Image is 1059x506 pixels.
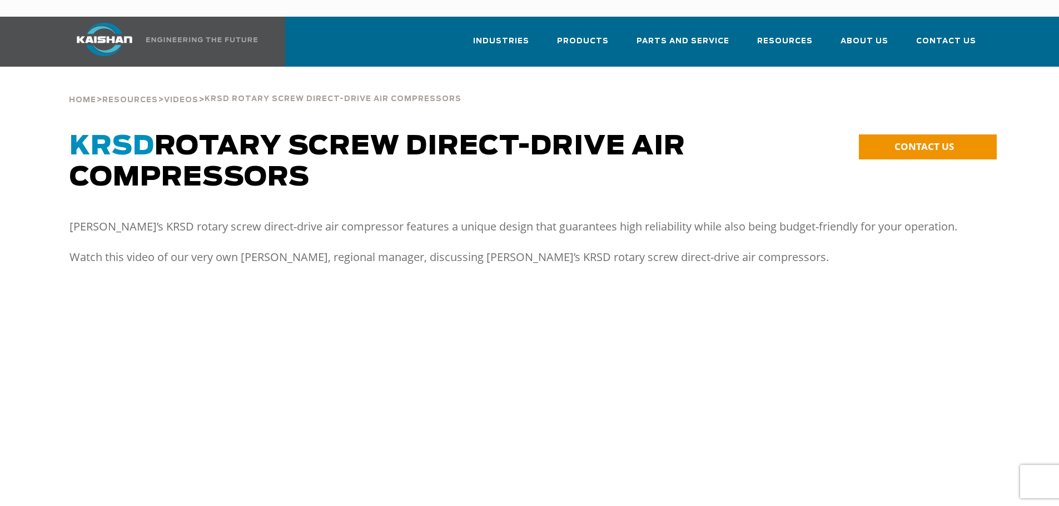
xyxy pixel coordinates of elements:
[637,27,729,64] a: Parts and Service
[557,27,609,64] a: Products
[63,23,146,56] img: kaishan logo
[69,97,96,104] span: Home
[841,35,888,48] span: About Us
[69,67,461,109] div: > > >
[916,27,976,64] a: Contact Us
[69,246,990,268] p: Watch this video of our very own [PERSON_NAME], regional manager, discussing [PERSON_NAME]’s KRSD...
[473,27,529,64] a: Industries
[473,35,529,48] span: Industries
[69,216,990,238] p: [PERSON_NAME]’s KRSD rotary screw direct-drive air compressor features a unique design that guara...
[557,35,609,48] span: Products
[859,134,997,159] a: CONTACT US
[102,94,158,104] a: Resources
[637,35,729,48] span: Parts and Service
[69,133,685,191] span: Rotary Screw Direct-Drive Air Compressors
[69,133,155,160] span: KRSD
[205,96,461,103] span: KRSD Rotary Screw Direct-Drive Air Compressors
[69,94,96,104] a: Home
[841,27,888,64] a: About Us
[102,97,158,104] span: Resources
[757,35,813,48] span: Resources
[164,97,198,104] span: Videos
[164,94,198,104] a: Videos
[757,27,813,64] a: Resources
[63,17,260,67] a: Kaishan USA
[146,37,257,42] img: Engineering the future
[894,140,954,153] span: CONTACT US
[916,35,976,48] span: Contact Us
